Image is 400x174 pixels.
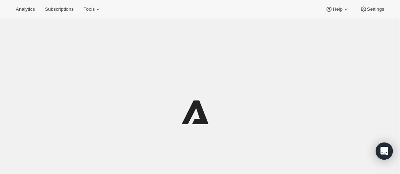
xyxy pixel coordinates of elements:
[367,6,384,12] span: Settings
[321,4,354,14] button: Help
[16,6,35,12] span: Analytics
[45,6,73,12] span: Subscriptions
[333,6,342,12] span: Help
[11,4,39,14] button: Analytics
[41,4,78,14] button: Subscriptions
[84,6,95,12] span: Tools
[376,142,393,160] div: Open Intercom Messenger
[79,4,106,14] button: Tools
[356,4,389,14] button: Settings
